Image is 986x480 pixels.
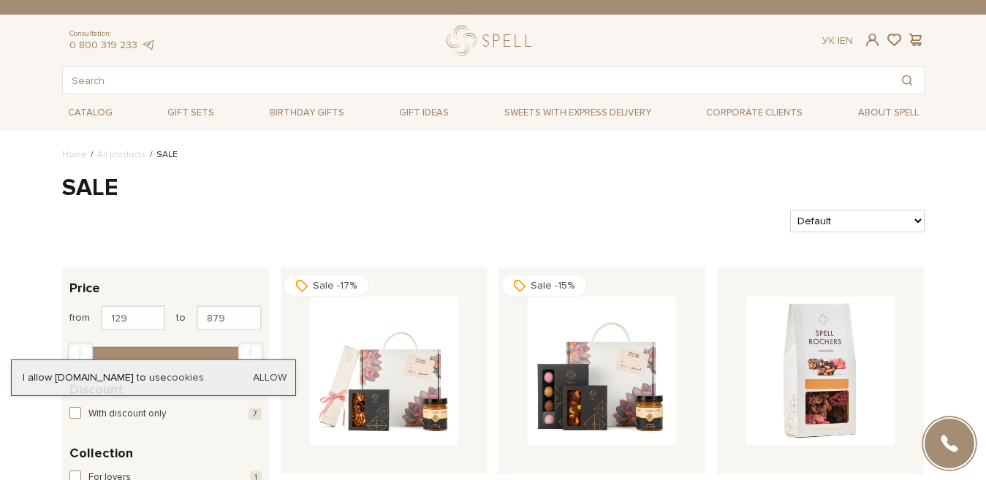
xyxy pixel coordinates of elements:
span: Gift sets [162,102,220,124]
button: Search [890,67,924,94]
span: Consultation: [69,29,156,39]
h1: SALE [62,173,925,204]
span: Price [69,278,100,298]
span: to [176,311,186,324]
span: | [838,34,840,47]
a: Home [62,149,87,160]
span: 7 [249,408,262,420]
li: SALE [146,148,178,161]
div: Sale -15% [501,275,587,297]
a: Allow [253,371,287,384]
a: telegram [141,39,156,51]
span: With discount only [88,407,166,422]
span: About Spell [852,102,925,124]
input: Search [63,67,890,94]
a: Sweets with express delivery [498,100,657,125]
a: All products [97,149,146,160]
a: 0 800 319 233 [69,39,137,51]
span: Gift ideas [393,102,455,124]
a: Ук [822,34,835,47]
div: En [822,34,853,47]
div: Sale -17% [284,275,369,297]
input: Price [101,305,166,330]
div: Max [238,343,263,363]
span: Collection [69,443,133,463]
a: cookies [167,371,204,384]
a: logo [447,26,538,56]
div: I allow [DOMAIN_NAME] to use [12,371,295,384]
div: Min [68,343,93,363]
button: With discount only 7 [69,407,262,422]
input: Price [197,305,262,330]
span: Birthday gifts [264,102,350,124]
span: from [69,311,90,324]
span: Catalog [62,102,118,124]
a: Corporate clients [700,100,808,125]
